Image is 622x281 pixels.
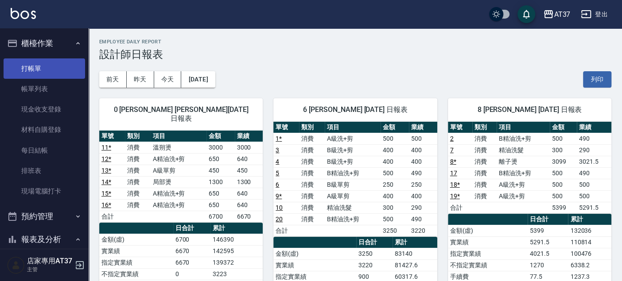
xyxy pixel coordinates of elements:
[151,165,206,176] td: A級單剪
[151,142,206,153] td: 溫朔燙
[99,131,125,142] th: 單號
[206,188,235,199] td: 650
[4,161,85,181] a: 排班表
[325,144,381,156] td: B級洗+剪
[284,105,426,114] span: 6 [PERSON_NAME] [DATE] 日報表
[409,190,437,202] td: 400
[409,213,437,225] td: 490
[528,259,568,271] td: 1270
[528,225,568,236] td: 5399
[577,144,611,156] td: 290
[325,213,381,225] td: B精油洗+剪
[550,144,577,156] td: 300
[450,169,457,177] a: 17
[125,153,151,165] td: 消費
[299,167,325,179] td: 消費
[381,179,409,190] td: 250
[409,179,437,190] td: 250
[154,71,182,88] button: 今天
[409,133,437,144] td: 500
[459,105,601,114] span: 8 [PERSON_NAME] [DATE] 日報表
[568,259,611,271] td: 6338.2
[273,122,437,237] table: a dense table
[235,165,263,176] td: 450
[568,225,611,236] td: 132036
[151,199,206,211] td: A精油洗+剪
[99,211,125,222] td: 合計
[299,122,325,133] th: 類別
[173,257,211,268] td: 6670
[381,144,409,156] td: 400
[393,248,437,259] td: 83140
[210,234,263,245] td: 146390
[235,211,263,222] td: 6670
[299,202,325,213] td: 消費
[472,156,497,167] td: 消費
[472,167,497,179] td: 消費
[472,122,497,133] th: 類別
[99,39,611,45] h2: Employee Daily Report
[4,119,85,140] a: 材料自購登錄
[550,179,577,190] td: 500
[577,190,611,202] td: 500
[497,144,550,156] td: 精油洗髮
[210,257,263,268] td: 139372
[393,237,437,248] th: 累計
[528,214,568,225] th: 日合計
[173,223,211,234] th: 日合計
[125,142,151,153] td: 消費
[99,71,127,88] button: 前天
[206,176,235,188] td: 1300
[299,133,325,144] td: 消費
[299,156,325,167] td: 消費
[448,248,528,259] td: 指定實業績
[235,131,263,142] th: 業績
[235,188,263,199] td: 640
[497,179,550,190] td: A級洗+剪
[125,165,151,176] td: 消費
[448,236,528,248] td: 實業績
[276,169,279,177] a: 5
[273,248,356,259] td: 金額(虛)
[577,122,611,133] th: 業績
[381,133,409,144] td: 500
[151,131,206,142] th: 項目
[276,158,279,165] a: 4
[381,190,409,202] td: 400
[450,135,454,142] a: 2
[325,190,381,202] td: A級單剪
[325,122,381,133] th: 項目
[448,225,528,236] td: 金額(虛)
[550,122,577,133] th: 金額
[99,48,611,61] h3: 設計師日報表
[4,205,85,228] button: 預約管理
[99,245,173,257] td: 實業績
[4,58,85,79] a: 打帳單
[206,165,235,176] td: 450
[299,190,325,202] td: 消費
[409,202,437,213] td: 290
[497,156,550,167] td: 離子燙
[273,225,299,236] td: 合計
[450,146,454,154] a: 7
[235,142,263,153] td: 3000
[273,259,356,271] td: 實業績
[206,211,235,222] td: 6700
[276,204,283,211] a: 10
[99,268,173,280] td: 不指定實業績
[409,225,437,236] td: 3220
[568,214,611,225] th: 累計
[127,71,154,88] button: 昨天
[356,259,393,271] td: 3220
[276,216,283,223] a: 20
[568,248,611,259] td: 100476
[151,188,206,199] td: A精油洗+剪
[125,188,151,199] td: 消費
[151,176,206,188] td: 局部燙
[472,133,497,144] td: 消費
[448,122,472,133] th: 單號
[99,234,173,245] td: 金額(虛)
[27,257,72,266] h5: 店家專用AT37
[448,202,472,213] td: 合計
[568,236,611,248] td: 110814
